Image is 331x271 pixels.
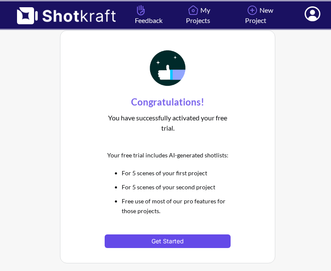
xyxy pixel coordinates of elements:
[186,3,200,17] img: Home Icon
[122,182,231,192] li: For 5 scenes of your second project
[245,3,260,17] img: Add Icon
[105,111,231,135] div: You have successfully activated your free trial.
[105,234,231,248] button: Get Started
[147,48,188,88] img: Thumbs Up Icon
[135,5,165,25] span: Feedback
[122,168,231,178] li: For 5 scenes of your first project
[135,3,147,17] img: Hand Icon
[122,196,231,216] li: Free use of most of our pro features for those projects.
[105,94,231,111] div: Congratulations!
[105,148,231,162] div: Your free trial includes AI-generated shotlists:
